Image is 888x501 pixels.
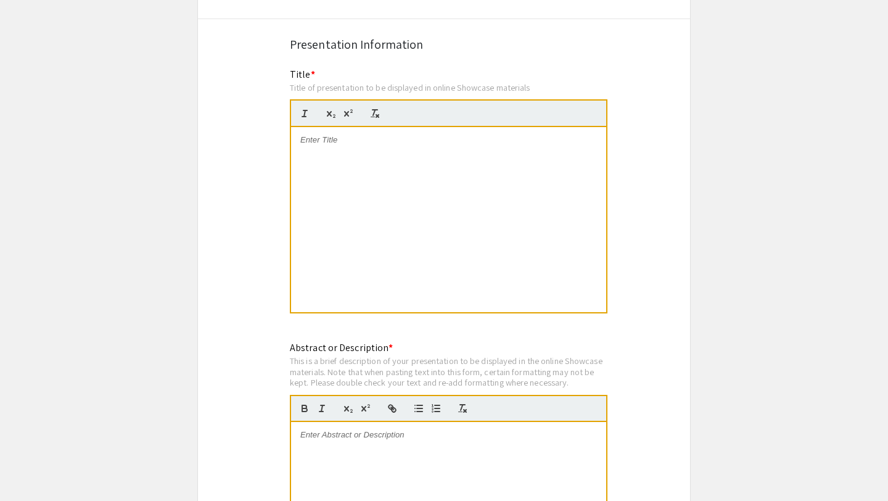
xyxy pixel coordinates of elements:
mat-label: Title [290,68,315,81]
div: This is a brief description of your presentation to be displayed in the online Showcase materials... [290,355,607,388]
div: Presentation Information [290,35,598,54]
mat-label: Abstract or Description [290,341,393,354]
iframe: Chat [9,445,52,492]
div: Title of presentation to be displayed in online Showcase materials [290,82,607,93]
